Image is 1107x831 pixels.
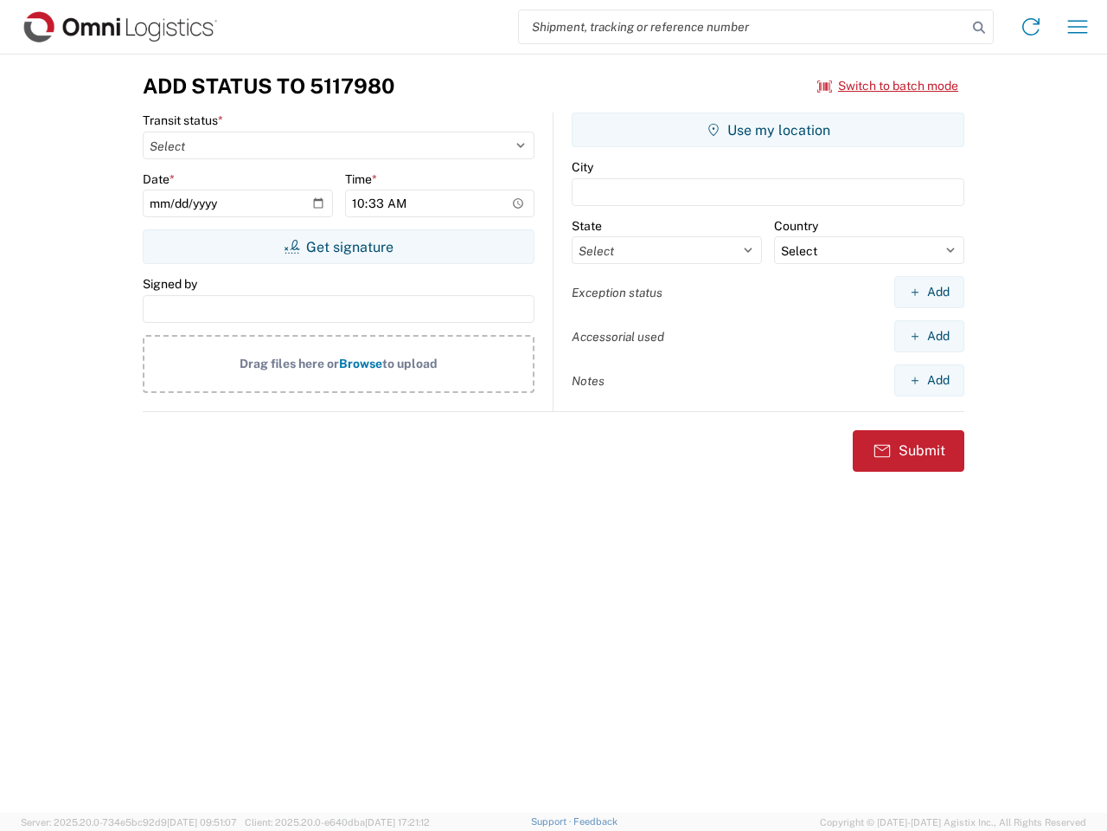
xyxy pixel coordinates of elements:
[365,817,430,828] span: [DATE] 17:21:12
[894,320,964,352] button: Add
[21,817,237,828] span: Server: 2025.20.0-734e5bc92d9
[573,816,617,827] a: Feedback
[240,357,339,370] span: Drag files here or
[894,276,964,308] button: Add
[519,10,967,43] input: Shipment, tracking or reference number
[167,817,237,828] span: [DATE] 09:51:07
[572,329,664,345] label: Accessorial used
[853,430,964,472] button: Submit
[572,373,605,389] label: Notes
[817,72,958,100] button: Switch to batch mode
[774,218,818,234] label: Country
[143,171,175,187] label: Date
[339,357,382,370] span: Browse
[143,113,223,128] label: Transit status
[572,285,662,300] label: Exception status
[143,74,394,99] h3: Add Status to 5117980
[143,229,534,264] button: Get signature
[572,159,593,175] label: City
[143,276,197,292] label: Signed by
[531,816,574,827] a: Support
[572,113,964,147] button: Use my location
[345,171,377,187] label: Time
[382,357,438,370] span: to upload
[245,817,430,828] span: Client: 2025.20.0-e640dba
[572,218,602,234] label: State
[894,364,964,396] button: Add
[820,815,1086,830] span: Copyright © [DATE]-[DATE] Agistix Inc., All Rights Reserved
